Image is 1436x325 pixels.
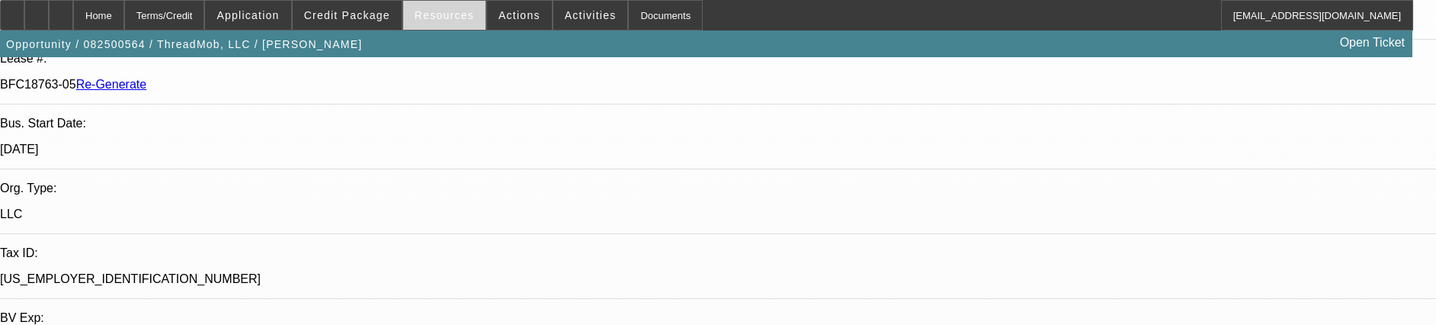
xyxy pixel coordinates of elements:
button: Actions [487,1,552,30]
span: Activities [565,9,617,21]
button: Activities [553,1,628,30]
span: Application [216,9,279,21]
button: Application [205,1,290,30]
a: Re-Generate [76,78,147,91]
span: Actions [498,9,540,21]
button: Resources [403,1,486,30]
span: Resources [415,9,474,21]
span: Opportunity / 082500564 / ThreadMob, LLC / [PERSON_NAME] [6,38,362,50]
button: Credit Package [293,1,402,30]
a: Open Ticket [1334,30,1411,56]
span: Credit Package [304,9,390,21]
